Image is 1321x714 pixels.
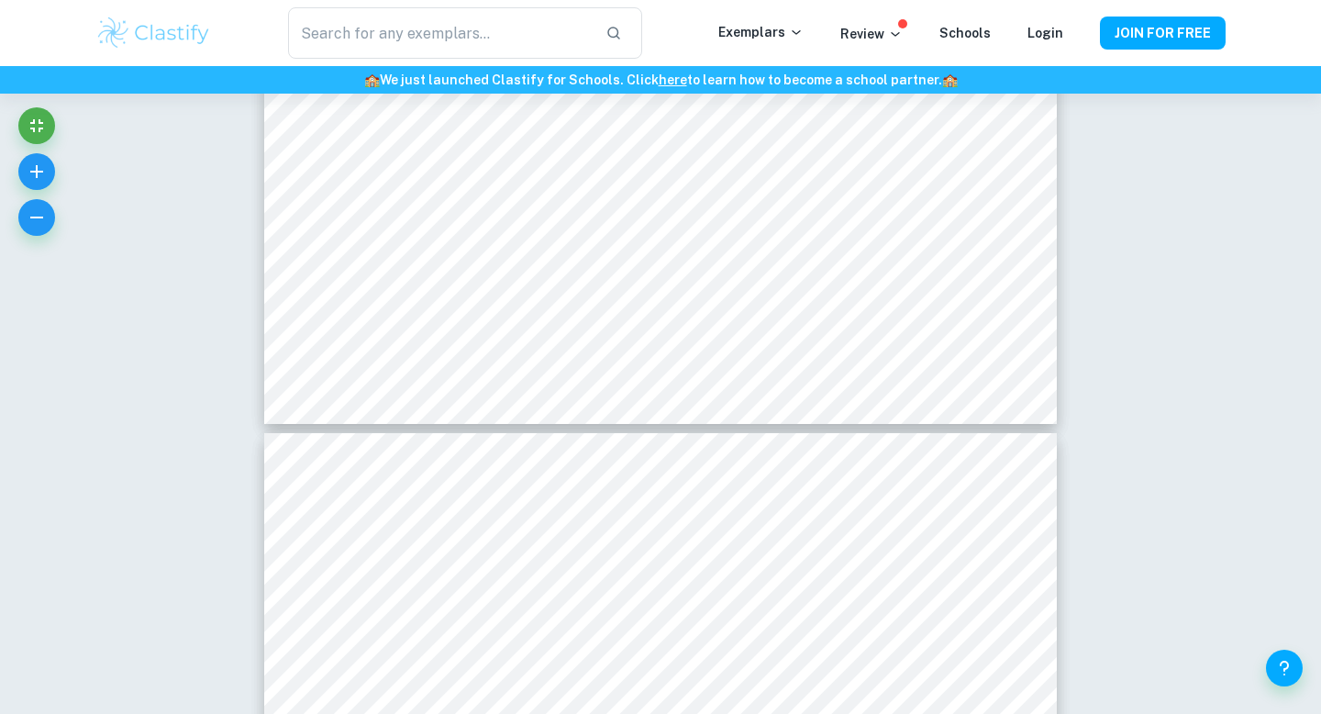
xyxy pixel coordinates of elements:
input: Search for any exemplars... [288,7,591,59]
p: Review [840,24,903,44]
a: Schools [939,26,991,40]
img: Clastify logo [95,15,212,51]
button: JOIN FOR FREE [1100,17,1226,50]
span: 🏫 [942,73,958,87]
a: here [659,73,687,87]
button: Help and Feedback [1266,650,1303,686]
button: Exit fullscreen [18,107,55,144]
h6: We just launched Clastify for Schools. Click to learn how to become a school partner. [4,70,1317,90]
a: Login [1027,26,1063,40]
span: 🏫 [364,73,380,87]
p: Exemplars [718,22,804,42]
